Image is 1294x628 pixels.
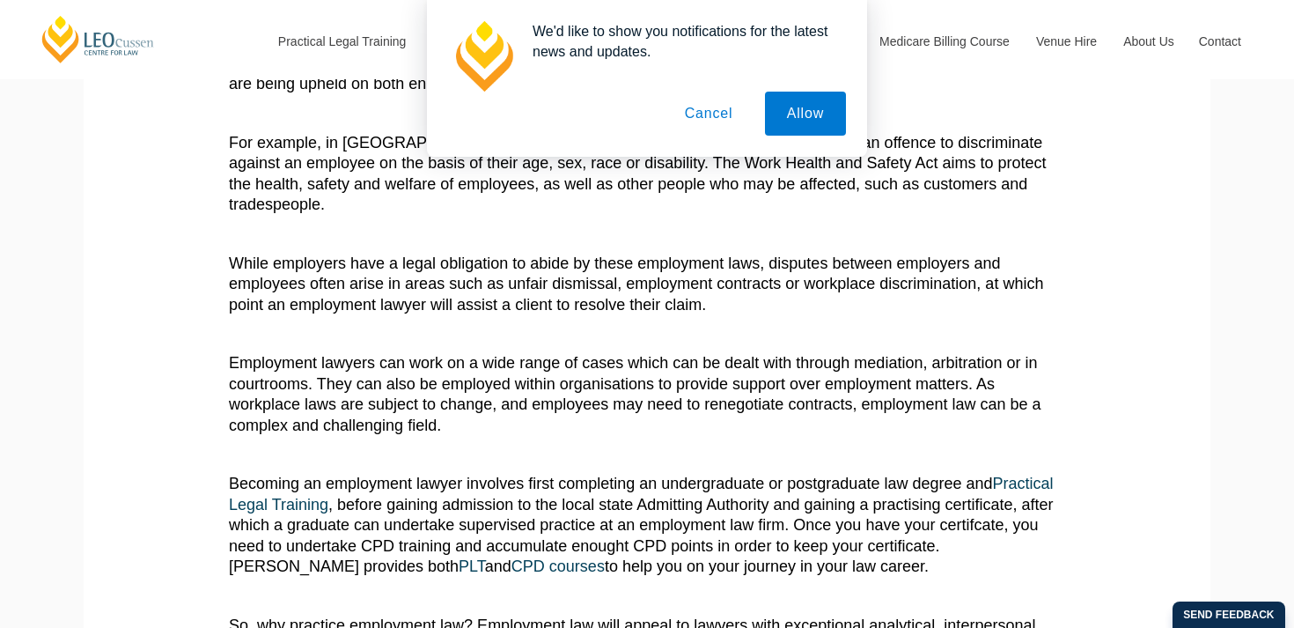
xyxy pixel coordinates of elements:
[663,92,755,136] button: Cancel
[459,558,485,575] a: PLT
[518,21,846,62] div: We'd like to show you notifications for the latest news and updates.
[765,92,846,136] button: Allow
[229,475,1054,513] a: Practical Legal Training
[448,21,518,92] img: notification icon
[229,255,1043,314] span: While employers have a legal obligation to abide by these employment laws, disputes between emplo...
[229,354,1041,433] span: Employment lawyers can work on a wide range of cases which can be dealt with through mediation, a...
[511,558,605,575] a: CPD courses
[229,496,1054,575] span: , before gaining admission to the local state Admitting Authority and gaining a practising certif...
[229,475,993,492] span: Becoming an employment lawyer involves first completing an undergraduate or postgraduate law degr...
